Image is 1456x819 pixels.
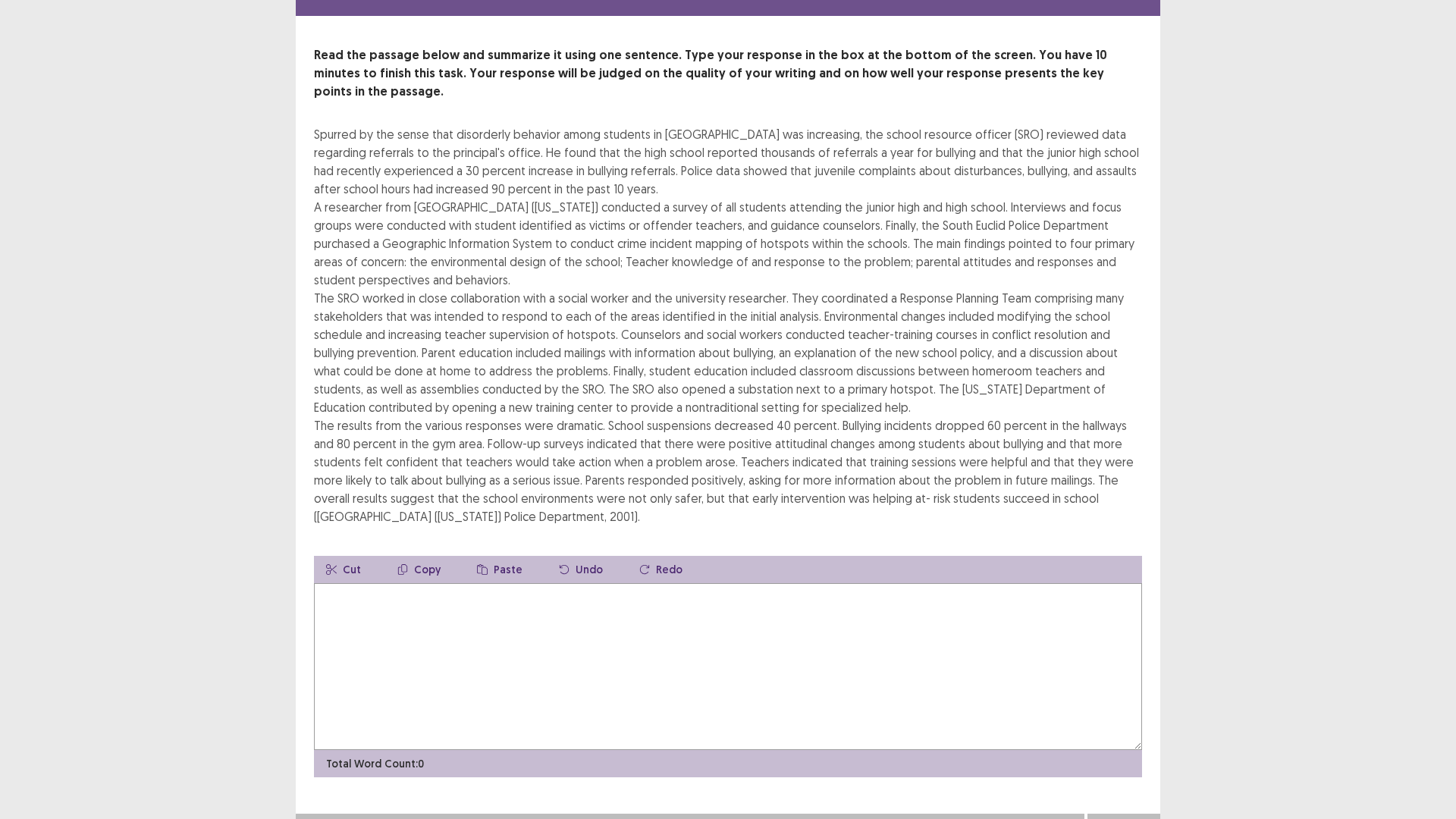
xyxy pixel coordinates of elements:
p: Total Word Count: 0 [326,756,424,772]
button: Copy [385,556,453,583]
p: Read the passage below and summarize it using one sentence. Type your response in the box at the ... [314,46,1142,101]
button: Undo [547,556,615,583]
button: Redo [627,556,695,583]
button: Paste [465,556,535,583]
div: Spurred by the sense that disorderly behavior among students in [GEOGRAPHIC_DATA] was increasing,... [314,125,1142,526]
button: Cut [314,556,373,583]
